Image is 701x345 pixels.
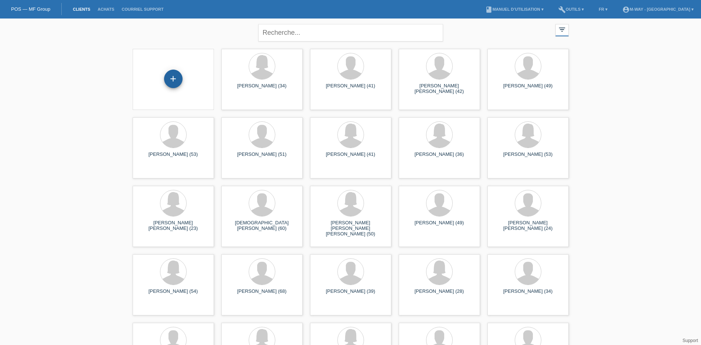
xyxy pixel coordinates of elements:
[316,83,385,95] div: [PERSON_NAME] (41)
[405,83,474,95] div: [PERSON_NAME] [PERSON_NAME] (42)
[227,151,297,163] div: [PERSON_NAME] (51)
[683,338,698,343] a: Support
[316,151,385,163] div: [PERSON_NAME] (41)
[555,7,588,11] a: buildOutils ▾
[11,6,50,12] a: POS — MF Group
[139,288,208,300] div: [PERSON_NAME] (54)
[493,220,563,232] div: [PERSON_NAME] [PERSON_NAME] (24)
[493,151,563,163] div: [PERSON_NAME] (53)
[493,288,563,300] div: [PERSON_NAME] (34)
[227,83,297,95] div: [PERSON_NAME] (34)
[622,6,630,13] i: account_circle
[139,151,208,163] div: [PERSON_NAME] (53)
[164,73,182,85] div: Enregistrer le client
[595,7,611,11] a: FR ▾
[558,26,566,34] i: filter_list
[481,7,547,11] a: bookManuel d’utilisation ▾
[316,288,385,300] div: [PERSON_NAME] (39)
[316,220,385,233] div: [PERSON_NAME] [PERSON_NAME] [PERSON_NAME] (50)
[227,220,297,232] div: [DEMOGRAPHIC_DATA][PERSON_NAME] (60)
[69,7,94,11] a: Clients
[493,83,563,95] div: [PERSON_NAME] (49)
[118,7,167,11] a: Courriel Support
[485,6,493,13] i: book
[139,220,208,232] div: [PERSON_NAME] [PERSON_NAME] (23)
[405,288,474,300] div: [PERSON_NAME] (28)
[227,288,297,300] div: [PERSON_NAME] (68)
[558,6,566,13] i: build
[94,7,118,11] a: Achats
[258,24,443,41] input: Recherche...
[619,7,697,11] a: account_circlem-way - [GEOGRAPHIC_DATA] ▾
[405,151,474,163] div: [PERSON_NAME] (36)
[405,220,474,232] div: [PERSON_NAME] (49)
